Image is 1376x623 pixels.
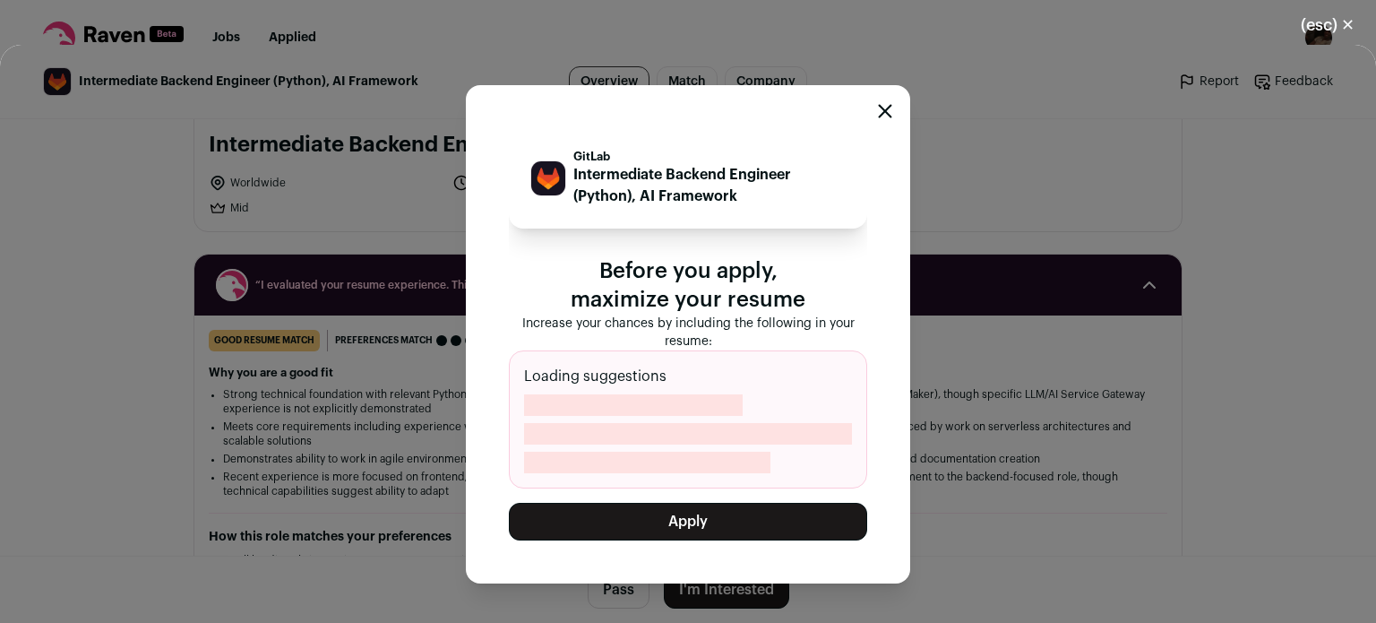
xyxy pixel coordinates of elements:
p: GitLab [573,150,846,164]
p: Intermediate Backend Engineer (Python), AI Framework [573,164,846,207]
p: Increase your chances by including the following in your resume: [509,315,867,350]
div: Loading suggestions [509,350,867,489]
button: Close modal [1279,5,1376,45]
button: Apply [509,503,867,541]
p: Before you apply, maximize your resume [509,257,867,315]
button: Close modal [878,104,892,118]
img: f010367c920b3ef2949ccc9270fd211fc88b2a4dd05f6208a3f8971a9efb9c26.jpg [531,161,565,195]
